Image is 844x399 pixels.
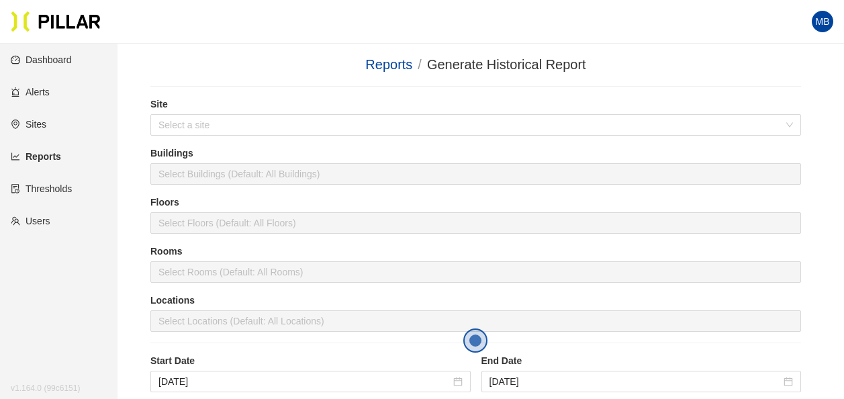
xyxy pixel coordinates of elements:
[418,57,422,72] span: /
[11,119,46,130] a: environmentSites
[158,374,451,389] input: Aug 26, 2025
[11,54,72,65] a: dashboardDashboard
[150,294,801,308] label: Locations
[11,87,50,97] a: alertAlerts
[489,374,782,389] input: Sep 2, 2025
[150,354,471,368] label: Start Date
[150,146,801,161] label: Buildings
[11,151,61,162] a: line-chartReports
[816,11,830,32] span: MB
[150,245,801,259] label: Rooms
[365,57,412,72] a: Reports
[481,354,802,368] label: End Date
[150,195,801,210] label: Floors
[11,11,101,32] img: Pillar Technologies
[150,97,801,112] label: Site
[463,328,487,353] button: Open the dialog
[11,183,72,194] a: exceptionThresholds
[427,57,586,72] span: Generate Historical Report
[11,216,50,226] a: teamUsers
